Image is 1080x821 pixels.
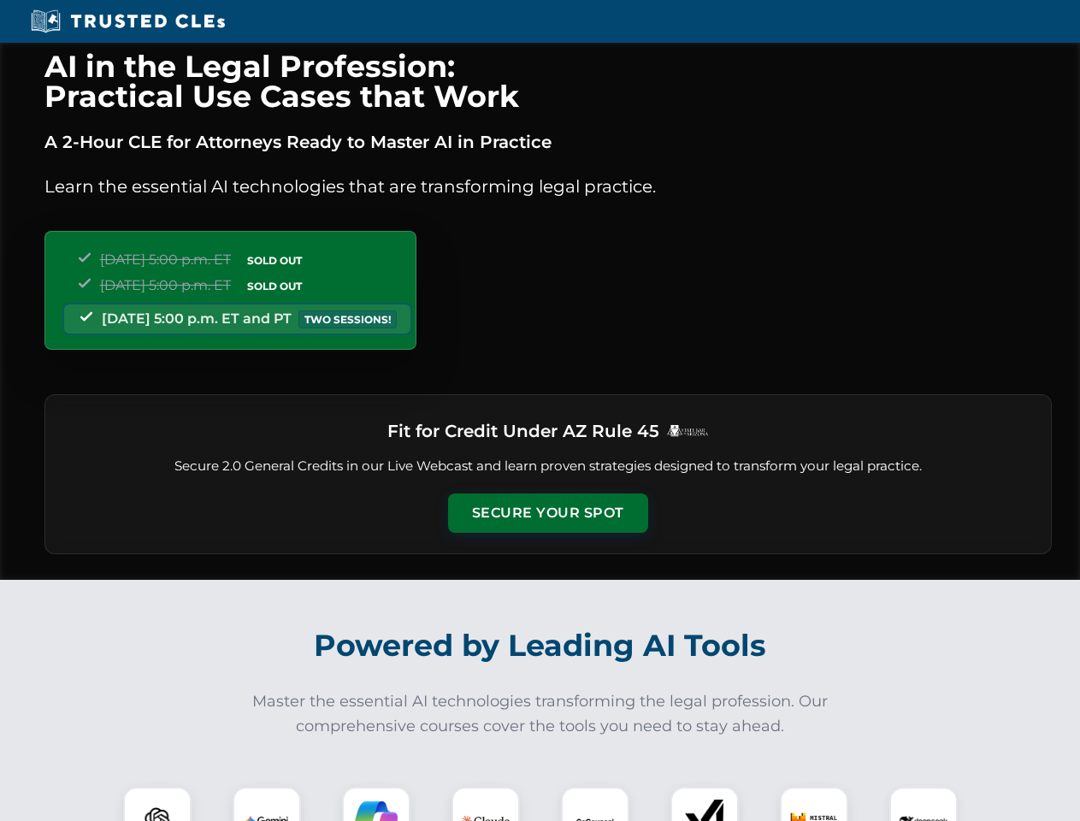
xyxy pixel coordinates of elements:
[387,416,659,446] h3: Fit for Credit Under AZ Rule 45
[241,689,840,739] p: Master the essential AI technologies transforming the legal profession. Our comprehensive courses...
[100,277,231,293] span: [DATE] 5:00 p.m. ET
[241,251,308,269] span: SOLD OUT
[67,616,1014,676] h2: Powered by Leading AI Tools
[100,251,231,268] span: [DATE] 5:00 p.m. ET
[44,51,1052,111] h1: AI in the Legal Profession: Practical Use Cases that Work
[44,173,1052,200] p: Learn the essential AI technologies that are transforming legal practice.
[241,277,308,295] span: SOLD OUT
[44,128,1052,156] p: A 2-Hour CLE for Attorneys Ready to Master AI in Practice
[66,457,1030,476] p: Secure 2.0 General Credits in our Live Webcast and learn proven strategies designed to transform ...
[26,9,230,34] img: Trusted CLEs
[666,424,709,437] img: Logo
[448,493,648,533] button: Secure Your Spot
